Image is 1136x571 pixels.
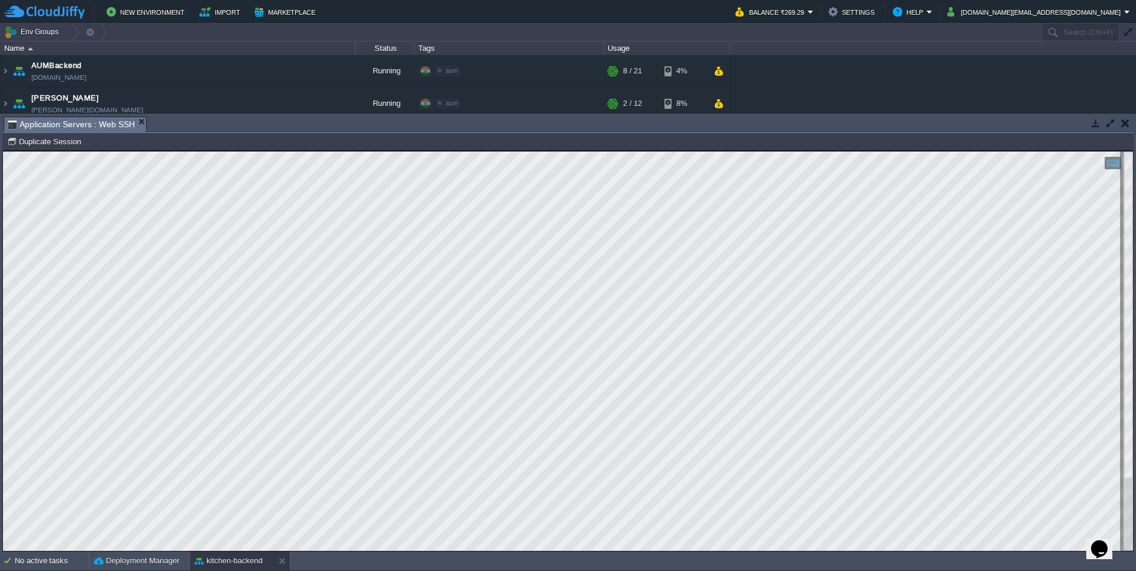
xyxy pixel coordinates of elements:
[11,88,27,120] img: AMDAwAAAACH5BAEAAAAALAAAAAABAAEAAAICRAEAOw==
[31,60,82,72] a: AUMBackend
[4,5,85,20] img: CloudJiffy
[356,41,414,55] div: Status
[356,88,415,120] div: Running
[8,117,135,132] span: Application Servers : Web SSH
[4,24,63,40] button: Env Groups
[446,67,458,74] span: aum
[195,555,263,567] button: kitchen-backend
[1086,524,1124,559] iframe: chat widget
[446,99,458,107] span: aum
[1,88,10,120] img: AMDAwAAAACH5BAEAAAAALAAAAAABAAEAAAICRAEAOw==
[31,104,143,116] a: [PERSON_NAME][DOMAIN_NAME]
[199,5,244,19] button: Import
[947,5,1124,19] button: [DOMAIN_NAME][EMAIL_ADDRESS][DOMAIN_NAME]
[1,41,355,55] div: Name
[28,47,33,50] img: AMDAwAAAACH5BAEAAAAALAAAAAABAAEAAAICRAEAOw==
[7,136,85,147] button: Duplicate Session
[15,551,89,570] div: No active tasks
[106,5,188,19] button: New Environment
[664,55,703,87] div: 4%
[31,92,99,104] a: [PERSON_NAME]
[623,55,642,87] div: 8 / 21
[254,5,319,19] button: Marketplace
[605,41,730,55] div: Usage
[31,72,86,83] a: [DOMAIN_NAME]
[623,88,642,120] div: 2 / 12
[11,55,27,87] img: AMDAwAAAACH5BAEAAAAALAAAAAABAAEAAAICRAEAOw==
[893,5,927,19] button: Help
[356,55,415,87] div: Running
[664,88,703,120] div: 8%
[1,55,10,87] img: AMDAwAAAACH5BAEAAAAALAAAAAABAAEAAAICRAEAOw==
[415,41,603,55] div: Tags
[735,5,808,19] button: Balance ₹269.29
[94,555,179,567] button: Deployment Manager
[828,5,878,19] button: Settings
